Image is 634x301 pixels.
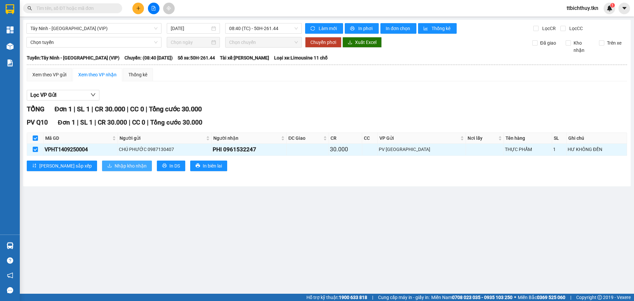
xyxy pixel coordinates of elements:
span: plus [136,6,141,11]
span: message [7,287,13,293]
th: CC [362,133,378,144]
span: sync [310,26,316,31]
span: 1 [611,3,614,8]
span: Cung cấp máy in - giấy in: [378,294,430,301]
span: Lọc CC [567,25,584,32]
div: 30.000 [330,145,361,154]
span: | [146,105,147,113]
span: ĐC Giao [288,134,322,142]
span: Hỗ trợ kỹ thuật: [306,294,367,301]
td: VPHT1409250004 [44,144,118,155]
div: VPHT1409250004 [45,145,117,154]
button: caret-down [618,3,630,14]
span: ⚪️ [514,296,516,299]
span: Kho nhận [571,39,594,54]
span: In DS [169,162,180,169]
button: downloadXuất Excel [342,37,382,48]
span: In đơn chọn [386,25,411,32]
span: Thống kê [432,25,451,32]
img: icon-new-feature [607,5,613,11]
button: syncLàm mới [305,23,343,34]
span: Đã giao [538,39,559,47]
span: CC 0 [130,105,144,113]
span: | [129,119,130,126]
span: Lọc VP Gửi [30,91,56,99]
img: dashboard-icon [7,26,14,33]
span: In phơi [358,25,373,32]
td: PV Hòa Thành [378,144,466,155]
div: THỰC PHẨM [505,146,550,153]
span: caret-down [621,5,627,11]
span: download [348,40,352,45]
span: Số xe: 50H-261.44 [178,54,215,61]
img: warehouse-icon [7,43,14,50]
button: aim [163,3,175,14]
span: down [90,92,96,97]
button: printerIn phơi [345,23,379,34]
div: Xem theo VP gửi [32,71,66,78]
input: Tìm tên, số ĐT hoặc mã đơn [36,5,114,12]
span: | [77,119,79,126]
span: | [372,294,373,301]
span: Trên xe [604,39,624,47]
div: CHÚ PHƯỚC 0987130407 [119,146,210,153]
span: CR 30.000 [98,119,127,126]
span: VP Gửi [379,134,459,142]
div: HƯ KHÔNG ĐỀN [568,146,626,153]
span: Miền Bắc [518,294,565,301]
span: TỔNG [27,105,45,113]
button: printerIn biên lai [190,161,227,171]
span: Đơn 1 [58,119,75,126]
span: printer [195,163,200,169]
div: PHI 0961532247 [213,145,285,154]
span: Xuất Excel [355,39,376,46]
span: SL 1 [80,119,93,126]
span: Nhập kho nhận [115,162,147,169]
span: Tổng cước 30.000 [149,105,202,113]
span: download [107,163,112,169]
li: Hotline: 1900 8153 [62,24,276,33]
strong: 1900 633 818 [339,295,367,300]
span: | [74,105,75,113]
img: solution-icon [7,59,14,66]
span: CC 0 [132,119,145,126]
li: [STREET_ADDRESS][PERSON_NAME]. [GEOGRAPHIC_DATA], Tỉnh [GEOGRAPHIC_DATA] [62,16,276,24]
span: 08:40 (TC) - 50H-261.44 [229,23,298,33]
div: PV [GEOGRAPHIC_DATA] [379,146,464,153]
span: aim [166,6,171,11]
span: [PERSON_NAME] sắp xếp [39,162,92,169]
button: sort-ascending[PERSON_NAME] sắp xếp [27,161,97,171]
span: | [147,119,149,126]
img: warehouse-icon [7,242,14,249]
input: 14/09/2025 [171,25,210,32]
th: SL [552,133,567,144]
span: Nơi lấy [468,134,497,142]
b: Tuyến: Tây Ninh - [GEOGRAPHIC_DATA] (VIP) [27,55,120,60]
span: Chọn chuyến [229,37,298,47]
button: Chuyển phơi [305,37,341,48]
span: Tài xế: [PERSON_NAME] [220,54,269,61]
strong: 0369 525 060 [537,295,565,300]
button: file-add [148,3,159,14]
button: printerIn DS [157,161,185,171]
span: notification [7,272,13,279]
span: question-circle [7,257,13,264]
span: | [91,105,93,113]
span: printer [350,26,356,31]
button: Lọc VP Gửi [27,90,99,100]
div: Xem theo VP nhận [78,71,117,78]
span: PV Q10 [27,119,48,126]
span: | [94,119,96,126]
button: downloadNhập kho nhận [102,161,152,171]
span: SL 1 [77,105,90,113]
span: CR 30.000 [95,105,125,113]
span: | [127,105,128,113]
button: plus [132,3,144,14]
span: Tổng cước 30.000 [150,119,202,126]
button: In đơn chọn [380,23,416,34]
span: Làm mới [319,25,338,32]
span: Lọc CR [540,25,557,32]
th: CR [329,133,362,144]
span: sort-ascending [32,163,37,169]
b: GỬI : PV Q10 [8,48,61,59]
